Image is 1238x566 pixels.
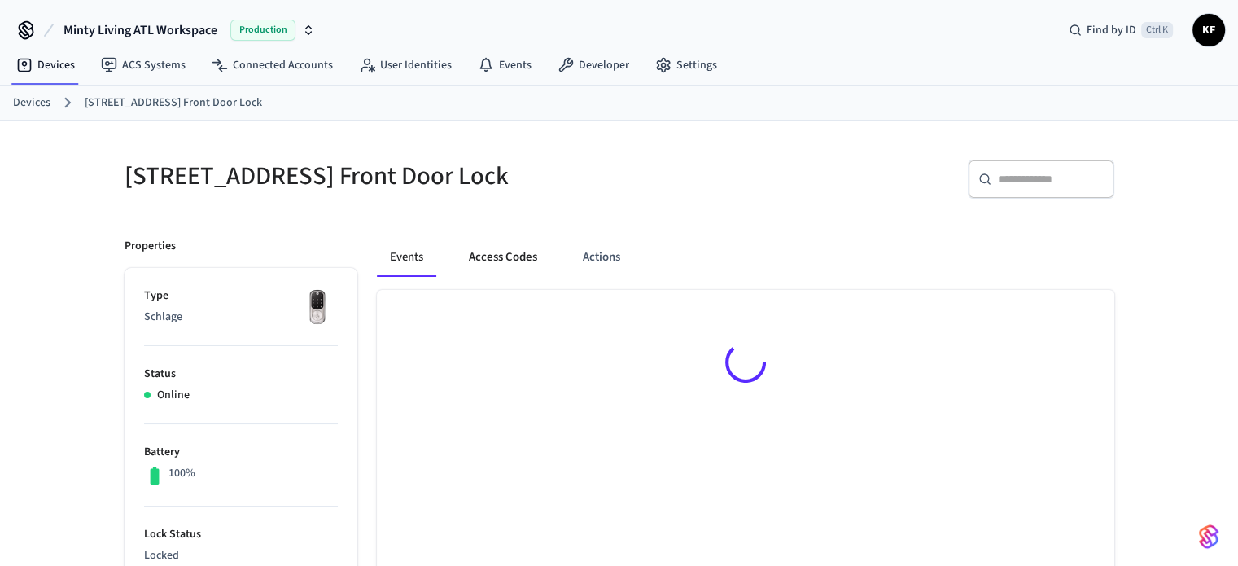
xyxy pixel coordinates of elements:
p: Battery [144,444,338,461]
p: Lock Status [144,526,338,543]
button: Access Codes [456,238,550,277]
a: Devices [13,94,50,112]
a: Devices [3,50,88,80]
button: Events [377,238,436,277]
button: KF [1192,14,1225,46]
button: Actions [570,238,633,277]
img: SeamLogoGradient.69752ec5.svg [1199,524,1218,550]
p: Properties [125,238,176,255]
a: Events [465,50,545,80]
span: Find by ID [1087,22,1136,38]
span: Ctrl K [1141,22,1173,38]
p: Locked [144,547,338,564]
a: Developer [545,50,642,80]
p: Status [144,366,338,383]
a: ACS Systems [88,50,199,80]
div: Find by IDCtrl K [1056,15,1186,45]
p: Type [144,287,338,305]
div: ant example [377,238,1114,277]
span: KF [1194,15,1223,45]
span: Production [230,20,295,41]
a: Connected Accounts [199,50,346,80]
h5: [STREET_ADDRESS] Front Door Lock [125,160,610,193]
p: Online [157,387,190,404]
span: Minty Living ATL Workspace [63,20,217,40]
p: 100% [168,465,195,482]
a: [STREET_ADDRESS] Front Door Lock [85,94,262,112]
a: Settings [642,50,730,80]
img: Yale Assure Touchscreen Wifi Smart Lock, Satin Nickel, Front [297,287,338,328]
a: User Identities [346,50,465,80]
p: Schlage [144,309,338,326]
